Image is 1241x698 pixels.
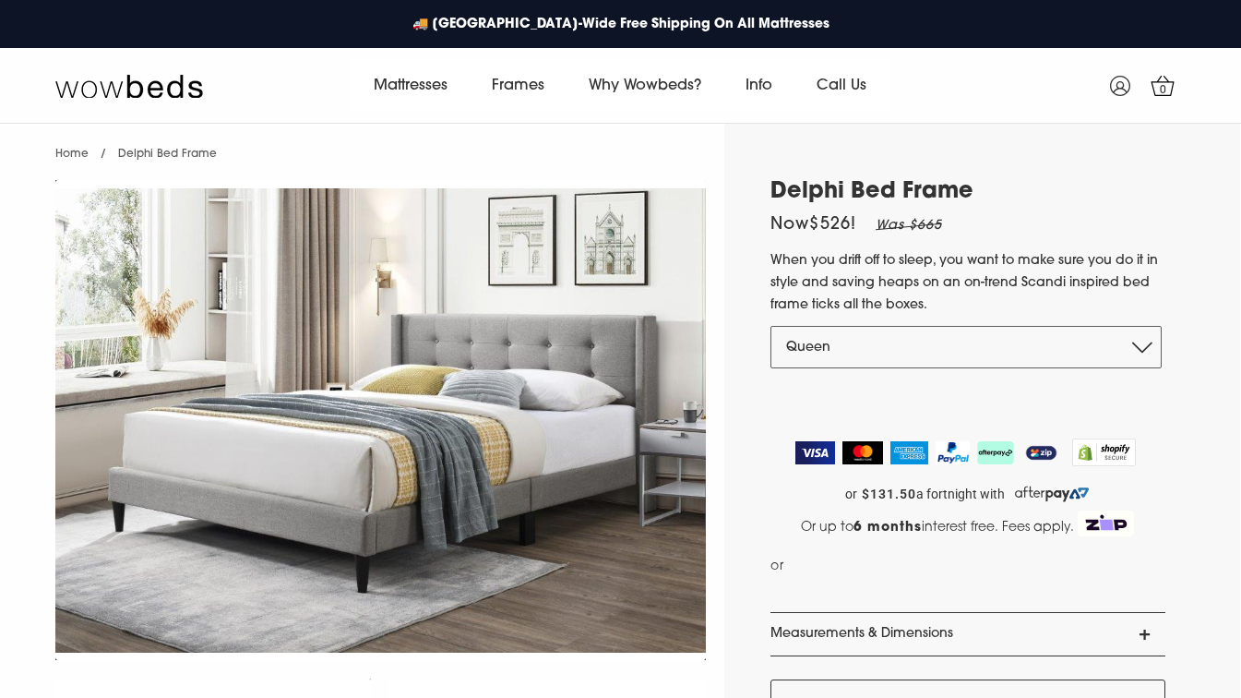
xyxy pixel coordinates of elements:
span: When you drift off to sleep, you want to make sure you do it in style and saving heaps on an on-t... [770,254,1158,312]
span: Delphi Bed Frame [118,149,217,160]
span: / [101,149,106,160]
span: a fortnight with [916,487,1005,502]
nav: breadcrumbs [55,124,217,171]
p: is delivered flat packed and only takes 15 minutes to assemble (if assembling is not your thing a... [770,250,1165,693]
strong: 6 months [853,521,922,535]
a: Call Us [794,60,889,112]
img: Zip Logo [1078,511,1135,536]
em: Was $665 [876,219,942,233]
span: 0 [1154,81,1173,100]
a: Why Wowbeds? [567,60,723,112]
img: MasterCard Logo [842,441,884,464]
a: Info [723,60,794,112]
span: Or up to interest free. Fees apply. [801,521,1074,535]
a: or $131.50 a fortnight with [770,480,1165,508]
h1: Delphi Bed Frame [770,179,1165,206]
img: Wow Beds Logo [55,73,203,99]
img: PayPal Logo [936,441,971,464]
a: Mattresses [352,60,470,112]
span: Now $526 ! [770,217,857,234]
img: ZipPay Logo [1021,441,1060,464]
a: 0 [1140,63,1186,109]
a: Home [55,149,89,160]
img: AfterPay Logo [977,441,1014,464]
span: or [845,487,857,502]
a: 🚚 [GEOGRAPHIC_DATA]-Wide Free Shipping On All Mattresses [403,6,839,43]
img: Visa Logo [795,441,835,464]
img: Shopify secure badge [1072,439,1137,466]
img: American Express Logo [890,441,928,464]
span: or [770,555,784,578]
a: Frames [470,60,567,112]
strong: $131.50 [862,487,916,502]
a: Measurements & Dimensions [770,613,1165,656]
iframe: PayPal Message 1 [788,555,1163,584]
